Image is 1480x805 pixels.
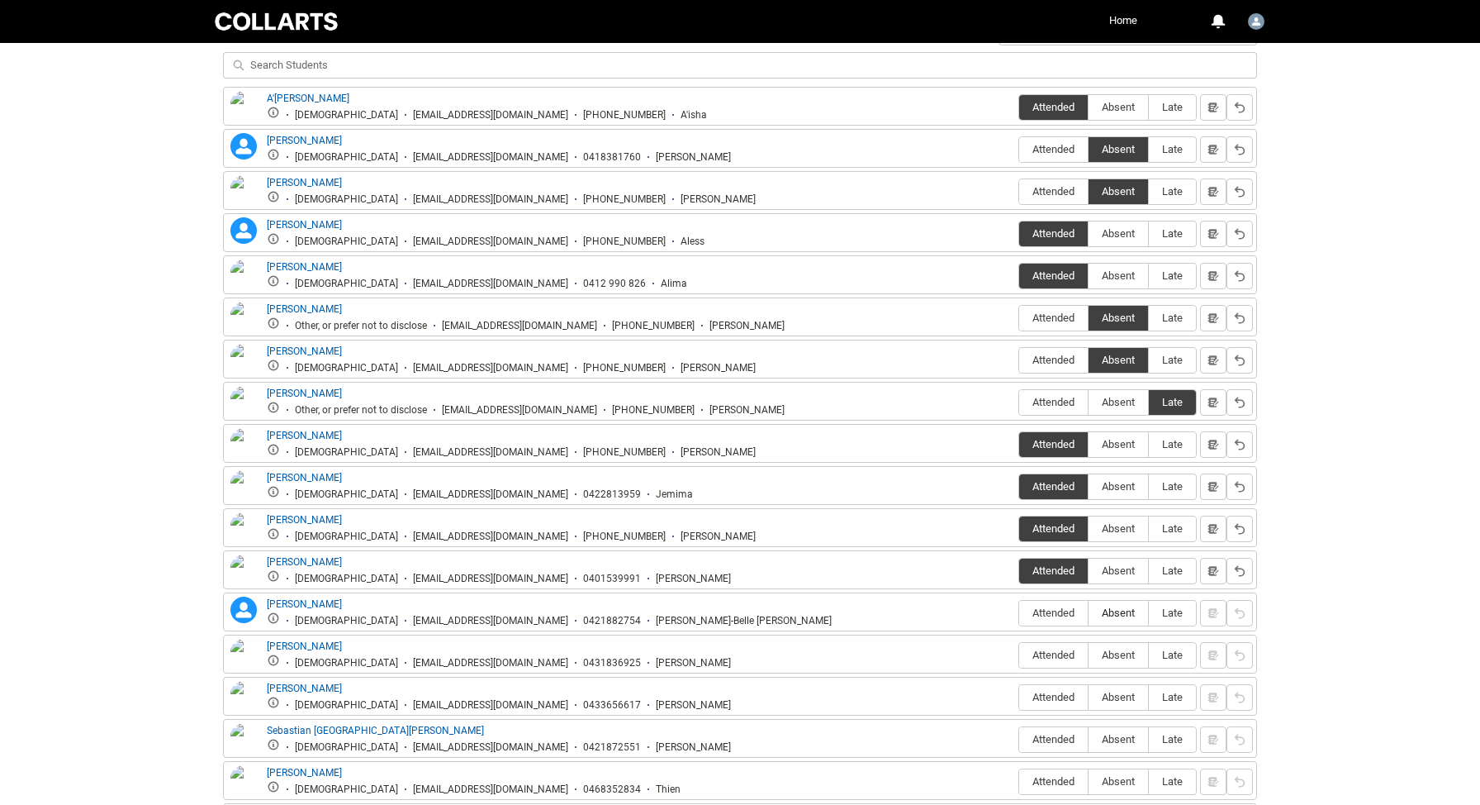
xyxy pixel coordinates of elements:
[681,236,704,248] div: Aless
[230,344,257,380] img: Ethan Litkowski
[1226,94,1253,121] button: Reset
[1149,564,1196,577] span: Late
[583,362,666,374] div: [PHONE_NUMBER]
[230,260,257,296] img: Alima Toure
[1244,7,1269,33] button: User Profile Dana.Miltins
[583,446,666,459] div: [PHONE_NUMBER]
[1200,263,1226,289] button: Notes
[413,573,568,585] div: [EMAIL_ADDRESS][DOMAIN_NAME]
[681,362,756,374] div: [PERSON_NAME]
[612,320,695,332] div: [PHONE_NUMBER]
[583,657,641,669] div: 0431836925
[681,193,756,206] div: [PERSON_NAME]
[1200,516,1226,542] button: Notes
[583,741,641,754] div: 0421872551
[1226,389,1253,416] button: Reset
[295,278,398,290] div: [DEMOGRAPHIC_DATA]
[295,615,398,627] div: [DEMOGRAPHIC_DATA]
[1089,269,1148,282] span: Absent
[1019,522,1088,535] span: Attended
[267,93,349,104] a: A'[PERSON_NAME]
[413,488,568,501] div: [EMAIL_ADDRESS][DOMAIN_NAME]
[661,278,687,290] div: Alima
[230,91,257,127] img: A'isha Hussein
[1089,312,1148,324] span: Absent
[1019,354,1088,366] span: Attended
[1226,305,1253,331] button: Reset
[230,302,257,350] img: Crishna Milon Nag
[1226,769,1253,795] button: Reset
[230,681,257,717] img: Rommel Cabrera
[1019,691,1088,703] span: Attended
[1226,136,1253,163] button: Reset
[1200,136,1226,163] button: Notes
[1089,396,1148,408] span: Absent
[442,404,597,417] div: [EMAIL_ADDRESS][DOMAIN_NAME]
[656,699,731,712] div: [PERSON_NAME]
[267,683,342,694] a: [PERSON_NAME]
[583,109,666,121] div: [PHONE_NUMBER]
[1089,480,1148,493] span: Absent
[267,135,342,146] a: [PERSON_NAME]
[1200,221,1226,247] button: Notes
[230,597,257,623] lightning-icon: Lili-Belle Ross-Gilder
[267,303,342,315] a: [PERSON_NAME]
[1089,775,1148,788] span: Absent
[1200,179,1226,205] button: Notes
[1019,101,1088,113] span: Attended
[230,217,257,244] lightning-icon: Alessandro De Francesco
[267,472,342,483] a: [PERSON_NAME]
[1226,431,1253,458] button: Reset
[656,657,731,669] div: [PERSON_NAME]
[230,133,257,160] lightning-icon: Adam Callaghan
[656,488,693,501] div: Jemima
[583,531,666,543] div: [PHONE_NUMBER]
[583,699,641,712] div: 0433656617
[413,784,568,796] div: [EMAIL_ADDRESS][DOMAIN_NAME]
[1149,691,1196,703] span: Late
[230,512,257,560] img: Kiana Hurley-Edwards
[1149,775,1196,788] span: Late
[1200,431,1226,458] button: Notes
[267,430,342,441] a: [PERSON_NAME]
[1149,185,1196,198] span: Late
[1200,347,1226,374] button: Notes
[413,362,568,374] div: [EMAIL_ADDRESS][DOMAIN_NAME]
[681,531,756,543] div: [PERSON_NAME]
[1226,600,1253,626] button: Reset
[1226,642,1253,669] button: Reset
[709,320,785,332] div: [PERSON_NAME]
[267,261,342,273] a: [PERSON_NAME]
[1149,269,1196,282] span: Late
[413,193,568,206] div: [EMAIL_ADDRESS][DOMAIN_NAME]
[1226,474,1253,500] button: Reset
[656,741,731,754] div: [PERSON_NAME]
[1200,389,1226,416] button: Notes
[1019,733,1088,745] span: Attended
[1226,684,1253,711] button: Reset
[295,446,398,459] div: [DEMOGRAPHIC_DATA]
[709,404,785,417] div: [PERSON_NAME]
[413,446,568,459] div: [EMAIL_ADDRESS][DOMAIN_NAME]
[1149,607,1196,619] span: Late
[413,278,568,290] div: [EMAIL_ADDRESS][DOMAIN_NAME]
[1226,221,1253,247] button: Reset
[656,573,731,585] div: [PERSON_NAME]
[230,175,257,212] img: Adriana Manousopoulos
[295,362,398,374] div: [DEMOGRAPHIC_DATA]
[1019,227,1088,240] span: Attended
[1089,354,1148,366] span: Absent
[1149,733,1196,745] span: Late
[583,784,641,796] div: 0468352834
[223,52,1257,79] input: Search Students
[267,767,342,779] a: [PERSON_NAME]
[681,446,756,459] div: [PERSON_NAME]
[413,151,568,164] div: [EMAIL_ADDRESS][DOMAIN_NAME]
[295,404,427,417] div: Other, or prefer not to disclose
[656,615,832,627] div: [PERSON_NAME]-Belle [PERSON_NAME]
[295,151,398,164] div: [DEMOGRAPHIC_DATA]
[1226,347,1253,374] button: Reset
[230,386,257,422] img: Glenniemay Apilado
[295,784,398,796] div: [DEMOGRAPHIC_DATA]
[681,109,707,121] div: A'isha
